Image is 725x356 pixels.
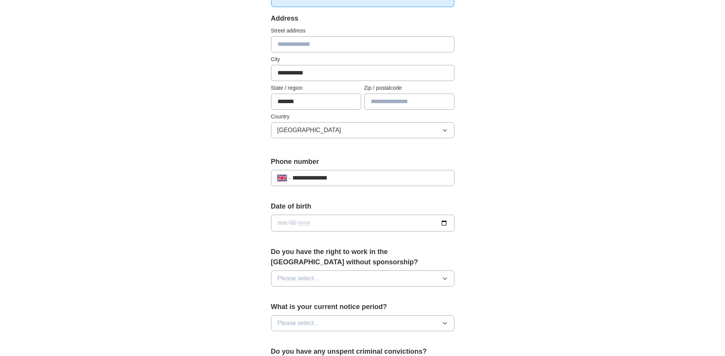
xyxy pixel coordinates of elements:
label: State / region [271,84,361,92]
button: Please select... [271,270,454,286]
span: Please select... [277,274,319,283]
label: Do you have the right to work in the [GEOGRAPHIC_DATA] without sponsorship? [271,247,454,267]
span: Please select... [277,319,319,328]
label: What is your current notice period? [271,302,454,312]
label: City [271,55,454,63]
button: [GEOGRAPHIC_DATA] [271,122,454,138]
span: [GEOGRAPHIC_DATA] [277,126,341,135]
div: Address [271,13,454,24]
label: Street address [271,27,454,35]
button: Please select... [271,315,454,331]
label: Date of birth [271,201,454,212]
label: Zip / postalcode [364,84,454,92]
label: Country [271,113,454,121]
label: Phone number [271,157,454,167]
